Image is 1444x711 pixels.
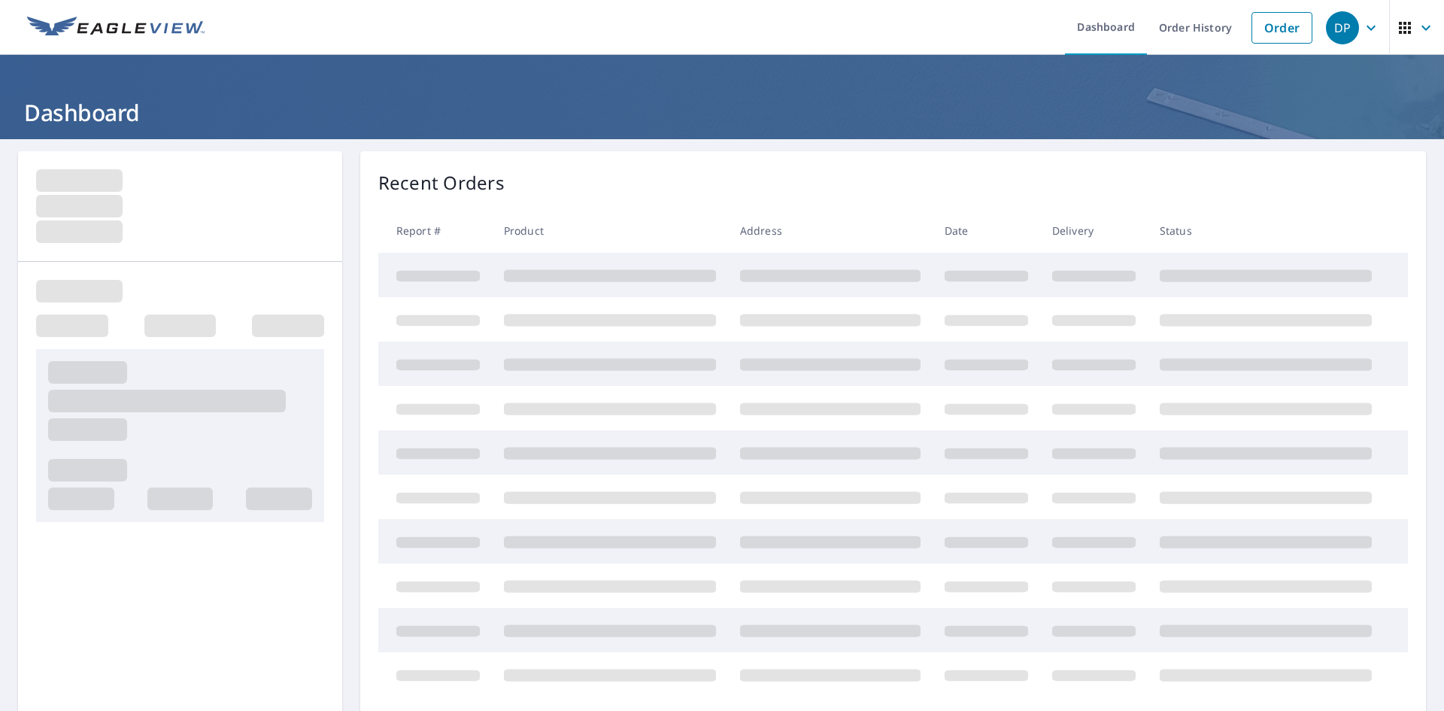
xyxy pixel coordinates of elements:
th: Status [1148,208,1384,253]
img: EV Logo [27,17,205,39]
div: DP [1326,11,1359,44]
th: Product [492,208,728,253]
a: Order [1251,12,1312,44]
h1: Dashboard [18,97,1426,128]
th: Delivery [1040,208,1148,253]
th: Date [933,208,1040,253]
th: Address [728,208,933,253]
p: Recent Orders [378,169,505,196]
th: Report # [378,208,492,253]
